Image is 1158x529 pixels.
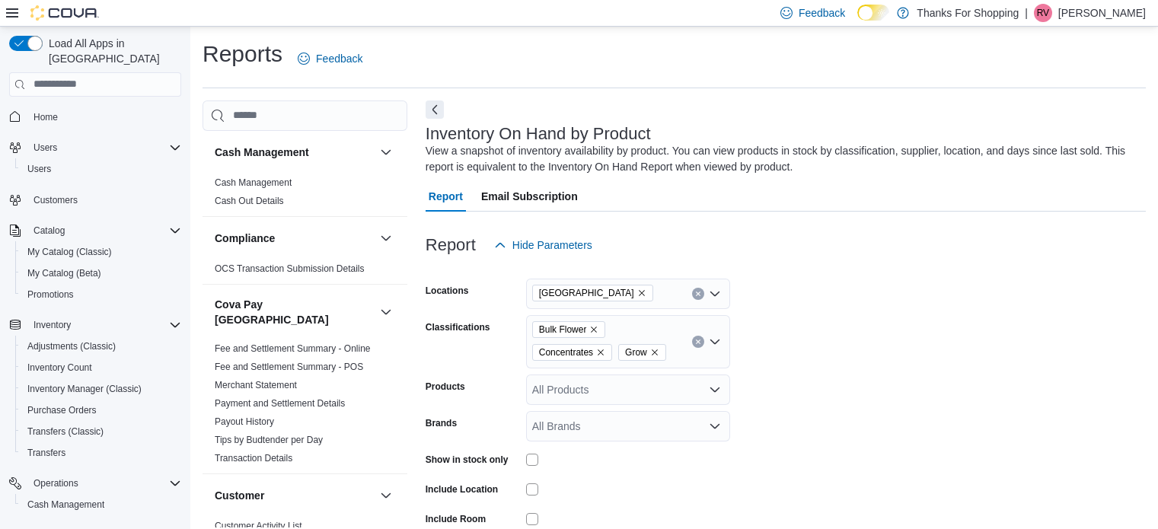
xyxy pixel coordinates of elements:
[215,263,365,274] a: OCS Transaction Submission Details
[215,379,297,391] span: Merchant Statement
[27,191,84,209] a: Customers
[15,357,187,378] button: Inventory Count
[27,474,85,492] button: Operations
[27,447,65,459] span: Transfers
[27,139,181,157] span: Users
[27,246,112,258] span: My Catalog (Classic)
[481,181,578,212] span: Email Subscription
[203,39,282,69] h1: Reports
[215,196,284,206] a: Cash Out Details
[15,263,187,284] button: My Catalog (Beta)
[215,362,363,372] a: Fee and Settlement Summary - POS
[709,420,721,432] button: Open list of options
[21,380,148,398] a: Inventory Manager (Classic)
[27,221,181,240] span: Catalog
[1058,4,1146,22] p: [PERSON_NAME]
[539,285,634,301] span: [GEOGRAPHIC_DATA]
[27,139,63,157] button: Users
[426,417,457,429] label: Brands
[27,316,181,334] span: Inventory
[21,337,181,355] span: Adjustments (Classic)
[532,285,653,301] span: Southdale
[21,401,181,419] span: Purchase Orders
[377,143,395,161] button: Cash Management
[27,221,71,240] button: Catalog
[426,100,444,119] button: Next
[292,43,368,74] a: Feedback
[21,444,72,462] a: Transfers
[215,177,292,189] span: Cash Management
[33,111,58,123] span: Home
[426,483,498,496] label: Include Location
[3,106,187,128] button: Home
[3,473,187,494] button: Operations
[215,488,264,503] h3: Customer
[215,361,363,373] span: Fee and Settlement Summary - POS
[33,319,71,331] span: Inventory
[215,145,374,160] button: Cash Management
[426,285,469,297] label: Locations
[1025,4,1028,22] p: |
[215,231,374,246] button: Compliance
[539,345,593,360] span: Concentrates
[215,488,374,503] button: Customer
[426,321,490,333] label: Classifications
[539,322,587,337] span: Bulk Flower
[33,194,78,206] span: Customers
[215,452,292,464] span: Transaction Details
[215,397,345,409] span: Payment and Settlement Details
[21,160,57,178] a: Users
[43,36,181,66] span: Load All Apps in [GEOGRAPHIC_DATA]
[857,5,889,21] input: Dark Mode
[27,499,104,511] span: Cash Management
[21,337,122,355] a: Adjustments (Classic)
[21,264,181,282] span: My Catalog (Beta)
[15,494,187,515] button: Cash Management
[316,51,362,66] span: Feedback
[377,303,395,321] button: Cova Pay [GEOGRAPHIC_DATA]
[27,163,51,175] span: Users
[618,344,666,361] span: Grow
[27,425,104,438] span: Transfers (Classic)
[426,236,476,254] h3: Report
[215,434,323,446] span: Tips by Budtender per Day
[692,336,704,348] button: Clear input
[215,297,374,327] button: Cova Pay [GEOGRAPHIC_DATA]
[27,340,116,352] span: Adjustments (Classic)
[692,288,704,300] button: Clear input
[426,125,651,143] h3: Inventory On Hand by Product
[426,513,486,525] label: Include Room
[33,225,65,237] span: Catalog
[21,243,118,261] a: My Catalog (Classic)
[27,107,181,126] span: Home
[15,421,187,442] button: Transfers (Classic)
[1034,4,1052,22] div: Rachelle Van Schijndel
[3,137,187,158] button: Users
[709,288,721,300] button: Open list of options
[15,400,187,421] button: Purchase Orders
[215,263,365,275] span: OCS Transaction Submission Details
[215,177,292,188] a: Cash Management
[21,444,181,462] span: Transfers
[27,474,181,492] span: Operations
[203,260,407,284] div: Compliance
[512,237,592,253] span: Hide Parameters
[426,381,465,393] label: Products
[27,404,97,416] span: Purchase Orders
[377,486,395,505] button: Customer
[215,435,323,445] a: Tips by Budtender per Day
[21,285,80,304] a: Promotions
[488,230,598,260] button: Hide Parameters
[21,422,181,441] span: Transfers (Classic)
[215,343,371,355] span: Fee and Settlement Summary - Online
[15,241,187,263] button: My Catalog (Classic)
[27,190,181,209] span: Customers
[532,321,606,338] span: Bulk Flower
[21,243,181,261] span: My Catalog (Classic)
[799,5,845,21] span: Feedback
[917,4,1019,22] p: Thanks For Shopping
[3,220,187,241] button: Catalog
[203,339,407,473] div: Cova Pay [GEOGRAPHIC_DATA]
[215,453,292,464] a: Transaction Details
